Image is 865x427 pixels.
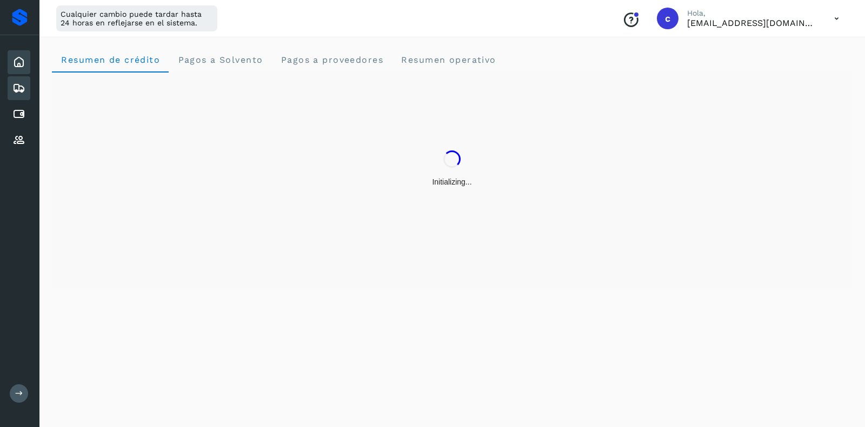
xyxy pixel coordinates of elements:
[8,102,30,126] div: Cuentas por pagar
[56,5,217,31] div: Cualquier cambio puede tardar hasta 24 horas en reflejarse en el sistema.
[8,128,30,152] div: Proveedores
[687,9,817,18] p: Hola,
[177,55,263,65] span: Pagos a Solvento
[8,50,30,74] div: Inicio
[401,55,496,65] span: Resumen operativo
[687,18,817,28] p: calbor@niagarawater.com
[61,55,160,65] span: Resumen de crédito
[8,76,30,100] div: Embarques
[280,55,383,65] span: Pagos a proveedores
